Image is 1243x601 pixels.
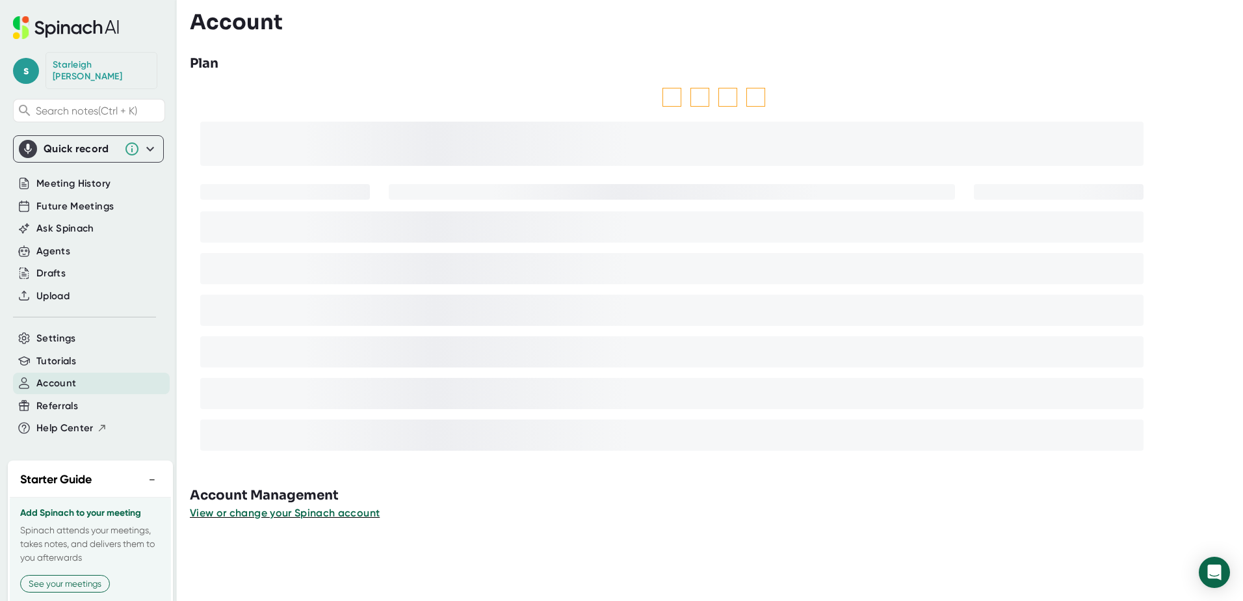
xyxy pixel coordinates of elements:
[190,486,1243,505] h3: Account Management
[36,221,94,236] button: Ask Spinach
[190,54,218,73] h3: Plan
[144,470,161,489] button: −
[36,244,70,259] button: Agents
[36,176,111,191] button: Meeting History
[44,142,118,155] div: Quick record
[53,59,150,82] div: Starleigh Hubbard
[36,354,76,369] button: Tutorials
[20,524,161,565] p: Spinach attends your meetings, takes notes, and delivers them to you afterwards
[190,507,380,519] span: View or change your Spinach account
[190,505,380,521] button: View or change your Spinach account
[13,58,39,84] span: s
[1199,557,1230,588] div: Open Intercom Messenger
[20,508,161,518] h3: Add Spinach to your meeting
[36,376,76,391] button: Account
[36,199,114,214] button: Future Meetings
[36,105,161,117] span: Search notes (Ctrl + K)
[19,136,158,162] div: Quick record
[36,289,70,304] button: Upload
[190,10,283,34] h3: Account
[20,575,110,593] button: See your meetings
[36,421,107,436] button: Help Center
[36,399,78,414] button: Referrals
[36,331,76,346] button: Settings
[36,266,66,281] button: Drafts
[36,421,94,436] span: Help Center
[20,471,92,488] h2: Starter Guide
